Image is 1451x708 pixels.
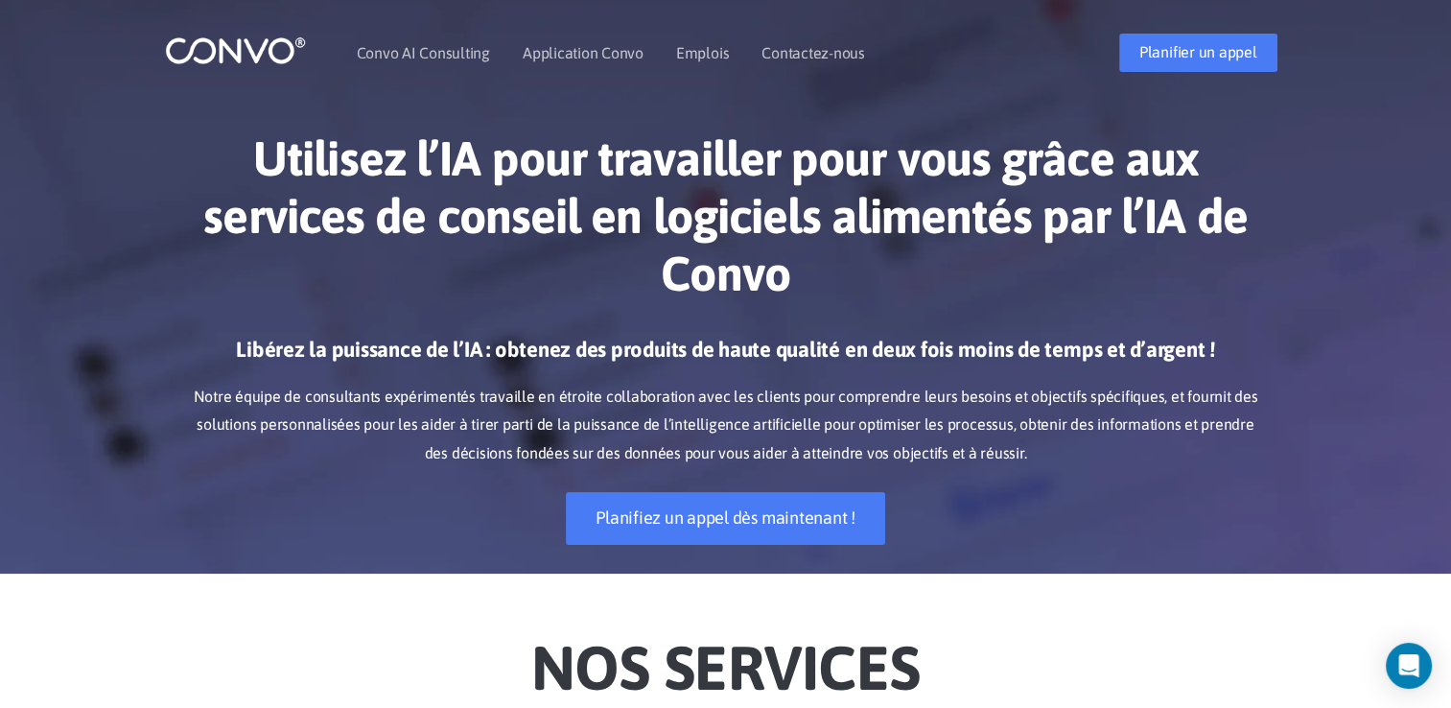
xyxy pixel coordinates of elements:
img: logo_1.png [165,35,306,65]
a: Planifier un appel [1119,34,1277,72]
a: Contactez-nous [761,45,865,60]
a: Convo AI Consulting [357,45,490,60]
a: Planifiez un appel dès maintenant ! [566,492,885,545]
a: Application Convo [523,45,644,60]
div: Ouvrez Intercom Messenger [1386,643,1432,689]
h3: Libérez la puissance de l’IA : obtenez des produits de haute qualité en deux fois moins de temps ... [194,336,1258,378]
a: Emplois [676,45,729,60]
h1: Utilisez l’IA pour travailler pour vous grâce aux services de conseil en logiciels alimentés par ... [194,130,1258,317]
p: Notre équipe de consultants expérimentés travaille en étroite collaboration avec les clients pour... [194,383,1258,469]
